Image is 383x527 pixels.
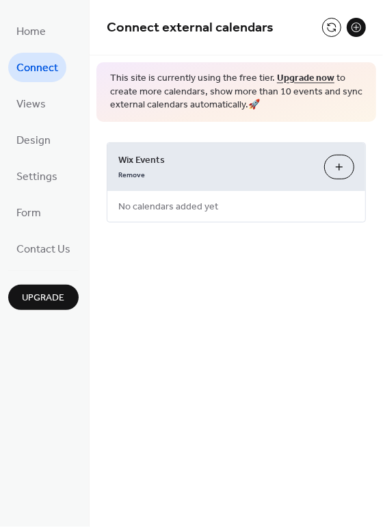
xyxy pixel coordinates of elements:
a: Upgrade now [277,70,334,88]
a: Settings [8,162,66,191]
span: No calendars added yet [107,192,229,222]
button: Upgrade [8,285,79,310]
span: Connect external calendars [107,15,274,42]
span: Form [16,203,41,224]
span: Connect [16,58,58,79]
a: Home [8,16,54,46]
a: Form [8,198,49,227]
a: Views [8,89,54,118]
a: Connect [8,53,66,82]
a: Contact Us [8,234,79,263]
span: Design [16,131,51,152]
span: Contact Us [16,240,70,261]
a: Design [8,125,59,155]
span: Remove [118,170,145,180]
span: Upgrade [23,292,65,306]
span: Home [16,22,46,43]
span: Settings [16,167,57,188]
span: Wix Events [118,153,313,168]
span: Views [16,94,46,116]
span: This site is currently using the free tier. to create more calendars, show more than 10 events an... [110,73,362,113]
